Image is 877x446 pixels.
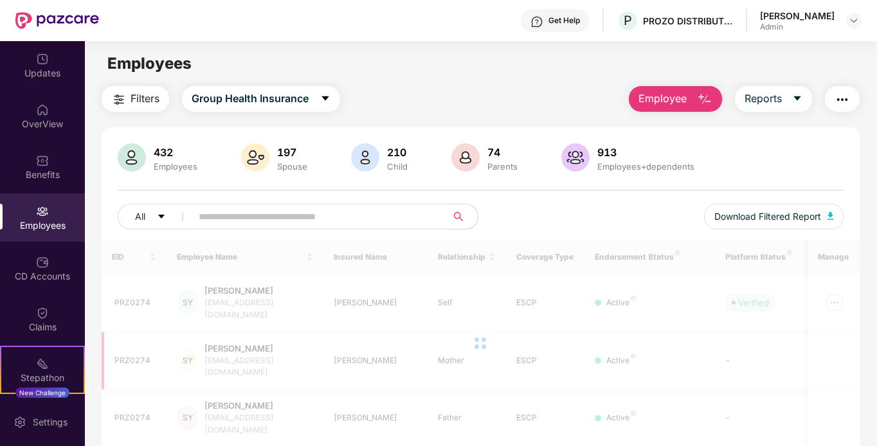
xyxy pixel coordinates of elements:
span: Reports [745,91,782,107]
div: 210 [384,146,410,159]
img: svg+xml;base64,PHN2ZyB4bWxucz0iaHR0cDovL3d3dy53My5vcmcvMjAwMC9zdmciIHhtbG5zOnhsaW5rPSJodHRwOi8vd3... [697,92,712,107]
div: Child [384,161,410,172]
img: svg+xml;base64,PHN2ZyB4bWxucz0iaHR0cDovL3d3dy53My5vcmcvMjAwMC9zdmciIHdpZHRoPSIyNCIgaGVpZ2h0PSIyNC... [835,92,850,107]
span: Download Filtered Report [714,210,821,224]
img: svg+xml;base64,PHN2ZyB4bWxucz0iaHR0cDovL3d3dy53My5vcmcvMjAwMC9zdmciIHhtbG5zOnhsaW5rPSJodHRwOi8vd3... [118,143,146,172]
button: search [446,204,478,229]
button: Download Filtered Report [704,204,844,229]
button: Reportscaret-down [735,86,812,112]
img: svg+xml;base64,PHN2ZyB4bWxucz0iaHR0cDovL3d3dy53My5vcmcvMjAwMC9zdmciIHdpZHRoPSIyMSIgaGVpZ2h0PSIyMC... [36,357,49,370]
div: 913 [595,146,697,159]
div: PROZO DISTRIBUTION PRIVATE LIMITED [643,15,733,27]
div: Settings [29,416,71,429]
div: Parents [485,161,520,172]
img: svg+xml;base64,PHN2ZyBpZD0iRW1wbG95ZWVzIiB4bWxucz0iaHR0cDovL3d3dy53My5vcmcvMjAwMC9zdmciIHdpZHRoPS... [36,205,49,218]
span: All [135,210,145,224]
div: New Challenge [15,388,69,398]
img: svg+xml;base64,PHN2ZyBpZD0iQ2xhaW0iIHhtbG5zPSJodHRwOi8vd3d3LnczLm9yZy8yMDAwL3N2ZyIgd2lkdGg9IjIwIi... [36,307,49,319]
button: Allcaret-down [118,204,196,229]
span: caret-down [792,93,802,105]
img: svg+xml;base64,PHN2ZyBpZD0iRHJvcGRvd24tMzJ4MzIiIHhtbG5zPSJodHRwOi8vd3d3LnczLm9yZy8yMDAwL3N2ZyIgd2... [849,15,859,26]
img: svg+xml;base64,PHN2ZyB4bWxucz0iaHR0cDovL3d3dy53My5vcmcvMjAwMC9zdmciIHdpZHRoPSIyNCIgaGVpZ2h0PSIyNC... [111,92,127,107]
img: svg+xml;base64,PHN2ZyBpZD0iSGVscC0zMngzMiIgeG1sbnM9Imh0dHA6Ly93d3cudzMub3JnLzIwMDAvc3ZnIiB3aWR0aD... [530,15,543,28]
img: svg+xml;base64,PHN2ZyBpZD0iVXBkYXRlZCIgeG1sbnM9Imh0dHA6Ly93d3cudzMub3JnLzIwMDAvc3ZnIiB3aWR0aD0iMj... [36,53,49,66]
div: [PERSON_NAME] [760,10,835,22]
img: New Pazcare Logo [15,12,99,29]
img: svg+xml;base64,PHN2ZyB4bWxucz0iaHR0cDovL3d3dy53My5vcmcvMjAwMC9zdmciIHhtbG5zOnhsaW5rPSJodHRwOi8vd3... [561,143,590,172]
div: Get Help [548,15,580,26]
div: 432 [151,146,200,159]
div: Employees [151,161,200,172]
span: Employee [638,91,687,107]
button: Employee [629,86,722,112]
img: svg+xml;base64,PHN2ZyB4bWxucz0iaHR0cDovL3d3dy53My5vcmcvMjAwMC9zdmciIHhtbG5zOnhsaW5rPSJodHRwOi8vd3... [827,212,834,220]
div: Employees+dependents [595,161,697,172]
span: search [446,211,471,222]
img: svg+xml;base64,PHN2ZyBpZD0iQ0RfQWNjb3VudHMiIGRhdGEtbmFtZT0iQ0QgQWNjb3VudHMiIHhtbG5zPSJodHRwOi8vd3... [36,256,49,269]
button: Group Health Insurancecaret-down [182,86,340,112]
div: 74 [485,146,520,159]
span: caret-down [157,212,166,222]
img: svg+xml;base64,PHN2ZyBpZD0iSG9tZSIgeG1sbnM9Imh0dHA6Ly93d3cudzMub3JnLzIwMDAvc3ZnIiB3aWR0aD0iMjAiIG... [36,103,49,116]
img: svg+xml;base64,PHN2ZyB4bWxucz0iaHR0cDovL3d3dy53My5vcmcvMjAwMC9zdmciIHhtbG5zOnhsaW5rPSJodHRwOi8vd3... [241,143,269,172]
img: svg+xml;base64,PHN2ZyBpZD0iQmVuZWZpdHMiIHhtbG5zPSJodHRwOi8vd3d3LnczLm9yZy8yMDAwL3N2ZyIgd2lkdGg9Ij... [36,154,49,167]
button: Filters [102,86,169,112]
span: Group Health Insurance [192,91,309,107]
span: Filters [131,91,159,107]
div: Admin [760,22,835,32]
div: 197 [275,146,310,159]
div: Spouse [275,161,310,172]
img: svg+xml;base64,PHN2ZyBpZD0iU2V0dGluZy0yMHgyMCIgeG1sbnM9Imh0dHA6Ly93d3cudzMub3JnLzIwMDAvc3ZnIiB3aW... [14,416,26,429]
img: svg+xml;base64,PHN2ZyB4bWxucz0iaHR0cDovL3d3dy53My5vcmcvMjAwMC9zdmciIHhtbG5zOnhsaW5rPSJodHRwOi8vd3... [451,143,480,172]
div: Stepathon [1,371,84,384]
span: P [624,13,632,28]
span: caret-down [320,93,330,105]
span: Employees [107,54,192,73]
img: svg+xml;base64,PHN2ZyB4bWxucz0iaHR0cDovL3d3dy53My5vcmcvMjAwMC9zdmciIHhtbG5zOnhsaW5rPSJodHRwOi8vd3... [351,143,379,172]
